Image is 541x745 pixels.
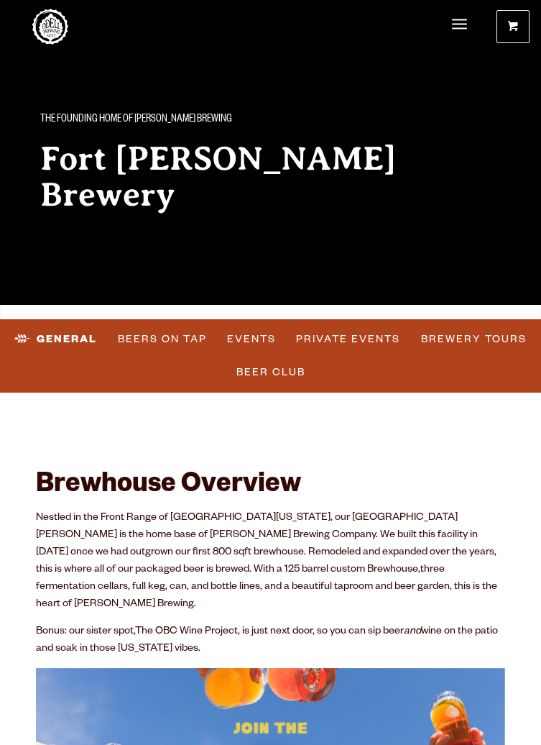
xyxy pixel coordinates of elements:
div: Known for our beautiful patio and striking mountain views, this brewhouse is the go-to spot for l... [40,233,500,263]
a: Menu [452,10,467,40]
a: General [9,323,103,356]
a: The OBC Wine Project [135,626,238,638]
a: Private Events [290,323,406,356]
a: Odell Home [32,9,68,45]
a: Beer Club [231,356,311,389]
h2: Fort [PERSON_NAME] Brewery [40,141,500,213]
h2: Brewhouse Overview [36,471,505,503]
span: three fermentation cellars, full keg, can, and bottle lines, and a beautiful taproom and beer gar... [36,565,497,611]
a: Beers on Tap [112,323,213,356]
a: Events [221,323,282,356]
span: The Founding Home of [PERSON_NAME] Brewing [40,111,232,129]
p: Nestled in the Front Range of [GEOGRAPHIC_DATA][US_STATE], our [GEOGRAPHIC_DATA][PERSON_NAME] is ... [36,510,505,613]
p: Bonus: our sister spot, , is just next door, so you can sip beer wine on the patio and soak in th... [36,623,505,658]
em: and [404,626,421,638]
a: Brewery Tours [415,323,532,356]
